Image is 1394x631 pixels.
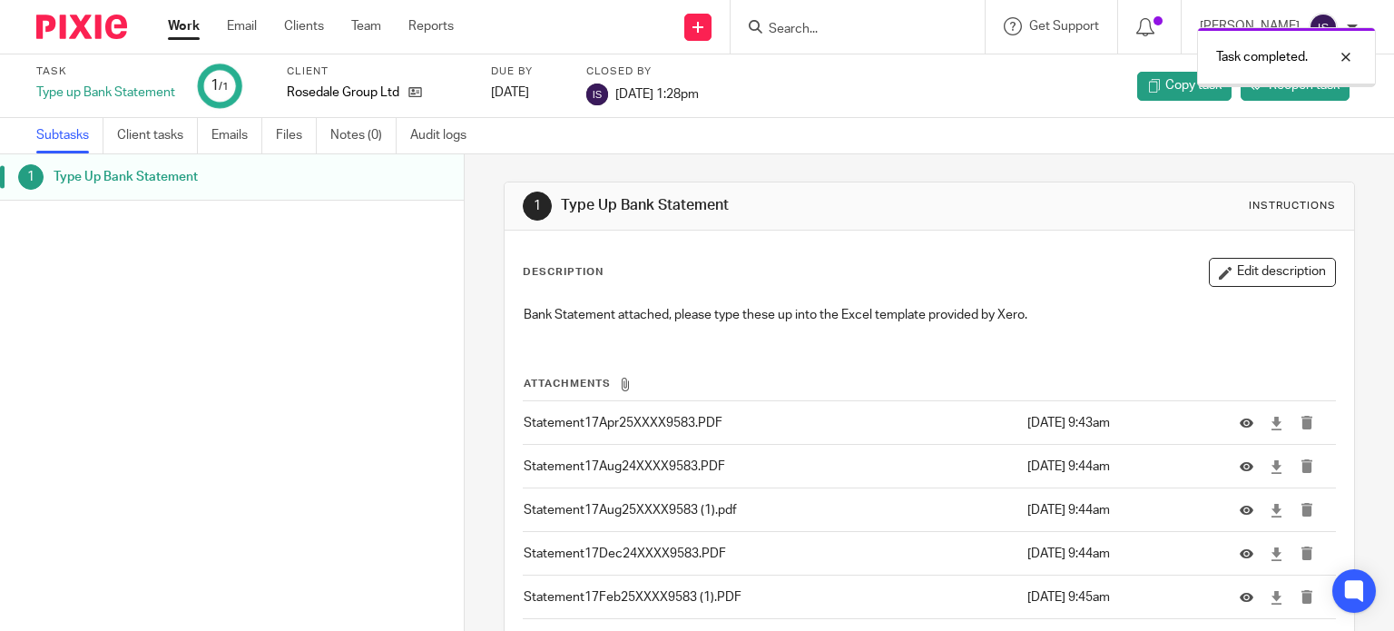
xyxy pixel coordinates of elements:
[227,17,257,35] a: Email
[586,84,608,105] img: svg%3E
[1270,588,1283,606] a: Download
[330,118,397,153] a: Notes (0)
[287,84,399,102] p: Rosedale Group Ltd
[117,118,198,153] a: Client tasks
[211,118,262,153] a: Emails
[524,458,1018,476] p: Statement17Aug24XXXX9583.PDF
[1309,13,1338,42] img: svg%3E
[1027,501,1212,519] p: [DATE] 9:44am
[524,379,611,389] span: Attachments
[491,64,564,79] label: Due by
[276,118,317,153] a: Files
[1249,199,1336,213] div: Instructions
[211,75,229,96] div: 1
[523,192,552,221] div: 1
[36,84,175,102] div: Type up Bank Statement
[1270,458,1283,476] a: Download
[524,306,1336,324] p: Bank Statement attached, please type these up into the Excel template provided by Xero.
[1027,414,1212,432] p: [DATE] 9:43am
[524,588,1018,606] p: Statement17Feb25XXXX9583 (1).PDF
[615,87,699,100] span: [DATE] 1:28pm
[18,164,44,190] div: 1
[524,414,1018,432] p: Statement17Apr25XXXX9583.PDF
[36,15,127,39] img: Pixie
[408,17,454,35] a: Reports
[1209,258,1336,287] button: Edit description
[586,64,699,79] label: Closed by
[36,64,175,79] label: Task
[219,82,229,92] small: /1
[168,17,200,35] a: Work
[1270,414,1283,432] a: Download
[284,17,324,35] a: Clients
[523,265,604,280] p: Description
[54,163,315,191] h1: Type Up Bank Statement
[410,118,480,153] a: Audit logs
[1216,48,1308,66] p: Task completed.
[524,501,1018,519] p: Statement17Aug25XXXX9583 (1).pdf
[1027,545,1212,563] p: [DATE] 9:44am
[1270,501,1283,519] a: Download
[1027,588,1212,606] p: [DATE] 9:45am
[561,196,967,215] h1: Type Up Bank Statement
[1027,458,1212,476] p: [DATE] 9:44am
[351,17,381,35] a: Team
[491,84,564,102] div: [DATE]
[287,64,468,79] label: Client
[524,545,1018,563] p: Statement17Dec24XXXX9583.PDF
[36,118,103,153] a: Subtasks
[1270,545,1283,563] a: Download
